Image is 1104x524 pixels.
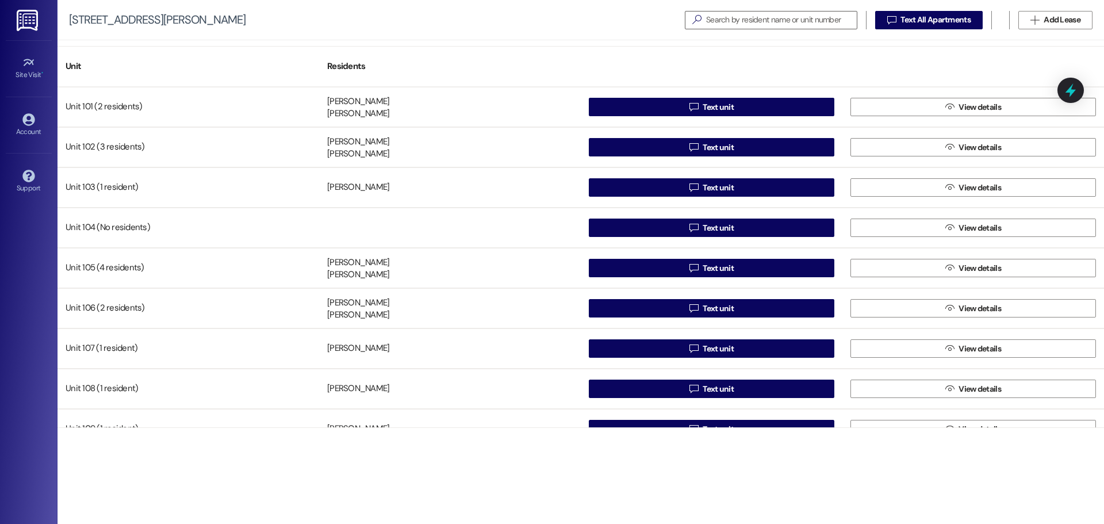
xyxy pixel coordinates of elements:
[689,304,698,313] i: 
[589,219,834,237] button: Text unit
[57,377,319,400] div: Unit 108 (1 resident)
[327,257,389,269] div: [PERSON_NAME]
[945,304,954,313] i: 
[703,343,734,355] span: Text unit
[1018,11,1092,29] button: Add Lease
[689,223,698,232] i: 
[327,423,389,435] div: [PERSON_NAME]
[57,216,319,239] div: Unit 104 (No residents)
[945,102,954,112] i: 
[887,16,896,25] i: 
[703,222,734,234] span: Text unit
[589,178,834,197] button: Text unit
[689,183,698,192] i: 
[688,14,706,26] i: 
[703,383,734,395] span: Text unit
[589,138,834,156] button: Text unit
[850,98,1096,116] button: View details
[703,262,734,274] span: Text unit
[850,380,1096,398] button: View details
[41,69,43,77] span: •
[6,53,52,84] a: Site Visit •
[850,219,1096,237] button: View details
[850,339,1096,358] button: View details
[327,136,389,148] div: [PERSON_NAME]
[959,182,1001,194] span: View details
[959,423,1001,435] span: View details
[589,98,834,116] button: Text unit
[689,424,698,434] i: 
[703,182,734,194] span: Text unit
[703,303,734,315] span: Text unit
[959,343,1001,355] span: View details
[703,141,734,154] span: Text unit
[1044,14,1080,26] span: Add Lease
[689,344,698,353] i: 
[57,52,319,81] div: Unit
[327,343,389,355] div: [PERSON_NAME]
[875,11,983,29] button: Text All Apartments
[959,262,1001,274] span: View details
[57,297,319,320] div: Unit 106 (2 residents)
[850,259,1096,277] button: View details
[850,299,1096,318] button: View details
[689,384,698,393] i: 
[945,384,954,393] i: 
[57,176,319,199] div: Unit 103 (1 resident)
[589,420,834,438] button: Text unit
[703,101,734,113] span: Text unit
[589,259,834,277] button: Text unit
[327,383,389,395] div: [PERSON_NAME]
[57,418,319,441] div: Unit 109 (1 resident)
[959,383,1001,395] span: View details
[945,424,954,434] i: 
[589,339,834,358] button: Text unit
[850,420,1096,438] button: View details
[959,101,1001,113] span: View details
[6,166,52,197] a: Support
[959,303,1001,315] span: View details
[327,95,389,108] div: [PERSON_NAME]
[689,263,698,273] i: 
[589,299,834,318] button: Text unit
[17,10,40,31] img: ResiDesk Logo
[706,12,857,28] input: Search by resident name or unit number
[327,309,389,322] div: [PERSON_NAME]
[327,269,389,281] div: [PERSON_NAME]
[900,14,971,26] span: Text All Apartments
[327,297,389,309] div: [PERSON_NAME]
[69,14,246,26] div: [STREET_ADDRESS][PERSON_NAME]
[57,95,319,118] div: Unit 101 (2 residents)
[689,143,698,152] i: 
[327,182,389,194] div: [PERSON_NAME]
[57,337,319,360] div: Unit 107 (1 resident)
[1030,16,1039,25] i: 
[945,183,954,192] i: 
[945,143,954,152] i: 
[327,108,389,120] div: [PERSON_NAME]
[945,344,954,353] i: 
[589,380,834,398] button: Text unit
[689,102,698,112] i: 
[945,263,954,273] i: 
[57,136,319,159] div: Unit 102 (3 residents)
[327,148,389,160] div: [PERSON_NAME]
[319,52,581,81] div: Residents
[959,141,1001,154] span: View details
[57,257,319,280] div: Unit 105 (4 residents)
[850,138,1096,156] button: View details
[850,178,1096,197] button: View details
[6,110,52,141] a: Account
[703,423,734,435] span: Text unit
[959,222,1001,234] span: View details
[945,223,954,232] i: 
